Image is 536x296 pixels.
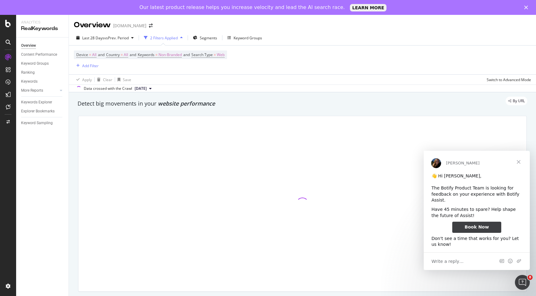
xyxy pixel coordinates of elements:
div: Overview [21,42,36,49]
button: Apply [74,75,92,85]
span: 8 [528,275,533,280]
a: LEARN MORE [350,4,387,11]
a: Keyword Groups [21,60,64,67]
span: and [130,52,136,57]
div: Keyword Sampling [21,120,53,126]
button: Clear [95,75,112,85]
div: Switch to Advanced Mode [487,77,531,82]
span: Search Type [191,52,213,57]
span: Segments [200,35,217,41]
iframe: Intercom live chat [515,275,530,290]
span: and [98,52,105,57]
div: Apply [82,77,92,82]
div: Data crossed with the Crawl [84,86,132,91]
div: legacy label [506,97,527,105]
span: and [183,52,190,57]
div: [DOMAIN_NAME] [113,23,146,29]
span: = [155,52,158,57]
span: = [89,52,91,57]
button: 2 Filters Applied [141,33,185,43]
button: Switch to Advanced Mode [484,75,531,85]
span: 2025 Aug. 2nd [135,86,147,91]
span: = [121,52,123,57]
button: Add Filter [74,62,99,69]
div: Keywords Explorer [21,99,52,106]
button: Last 28 DaysvsPrev. Period [74,33,136,43]
a: Explorer Bookmarks [21,108,64,115]
iframe: Intercom live chat message [424,151,530,270]
div: Our latest product release helps you increase velocity and lead the AI search race. [140,4,345,11]
a: Keywords Explorer [21,99,64,106]
span: All [124,50,128,59]
a: Keyword Sampling [21,120,64,126]
div: Save [123,77,131,82]
span: Keywords [138,52,154,57]
div: Add Filter [82,63,99,68]
div: Ranking [21,69,35,76]
div: arrow-right-arrow-left [149,24,153,28]
a: More Reports [21,87,58,94]
button: Segments [190,33,220,43]
div: 2 Filters Applied [150,35,178,41]
div: Explorer Bookmarks [21,108,55,115]
div: Close [524,6,530,9]
span: Non-Branded [159,50,182,59]
button: Save [115,75,131,85]
a: Content Performance [21,51,64,58]
span: Country [106,52,120,57]
div: Keywords [21,78,38,85]
span: Web [217,50,225,59]
div: Overview [74,20,111,30]
span: vs Prev. Period [104,35,129,41]
div: RealKeywords [21,25,64,32]
a: Overview [21,42,64,49]
span: = [214,52,216,57]
div: Keyword Groups [21,60,49,67]
div: Analytics [21,20,64,25]
button: Keyword Groups [225,33,265,43]
div: Keyword Groups [234,35,262,41]
span: By URL [513,99,525,103]
span: Last 28 Days [82,35,104,41]
span: Device [76,52,88,57]
div: More Reports [21,87,43,94]
a: Keywords [21,78,64,85]
div: Content Performance [21,51,57,58]
button: [DATE] [132,85,154,92]
span: All [92,50,96,59]
a: Ranking [21,69,64,76]
div: Clear [103,77,112,82]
